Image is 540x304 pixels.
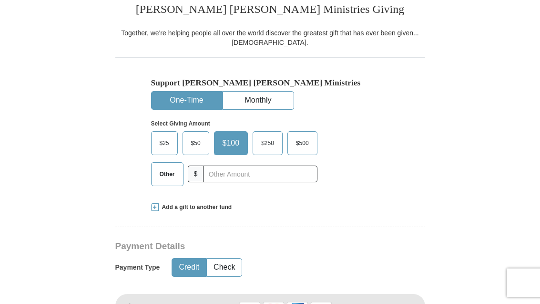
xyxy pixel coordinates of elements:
[159,204,232,212] span: Add a gift to another fund
[115,241,358,252] h3: Payment Details
[186,136,205,151] span: $50
[155,136,174,151] span: $25
[151,121,210,127] strong: Select Giving Amount
[203,166,317,183] input: Other Amount
[256,136,279,151] span: $250
[188,166,204,183] span: $
[115,29,425,48] div: Together, we're helping people all over the world discover the greatest gift that has ever been g...
[155,168,180,182] span: Other
[151,78,389,88] h5: Support [PERSON_NAME] [PERSON_NAME] Ministries
[291,136,314,151] span: $500
[207,259,242,277] button: Check
[172,259,206,277] button: Credit
[115,264,160,272] h5: Payment Type
[218,136,245,151] span: $100
[223,92,294,110] button: Monthly
[152,92,222,110] button: One-Time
